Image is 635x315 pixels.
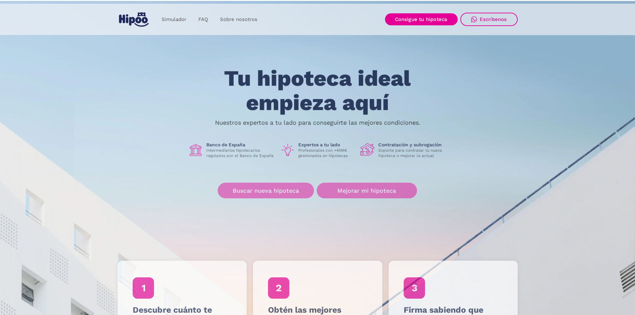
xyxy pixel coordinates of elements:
[317,183,417,199] a: Mejorar mi hipoteca
[460,13,518,26] a: Escríbenos
[218,183,314,199] a: Buscar nueva hipoteca
[214,13,263,26] a: Sobre nosotros
[156,13,192,26] a: Simulador
[191,67,444,115] h1: Tu hipoteca ideal empieza aquí
[298,148,355,158] p: Profesionales con +40M€ gestionados en hipotecas
[480,16,507,22] div: Escríbenos
[385,13,458,25] a: Consigue tu hipoteca
[215,120,420,125] p: Nuestros expertos a tu lado para conseguirte las mejores condiciones.
[378,142,447,148] h1: Contratación y subrogación
[118,10,150,29] a: home
[206,148,275,158] p: Intermediarios hipotecarios regulados por el Banco de España
[378,148,447,158] p: Soporte para contratar tu nueva hipoteca o mejorar la actual
[192,13,214,26] a: FAQ
[206,142,275,148] h1: Banco de España
[298,142,355,148] h1: Expertos a tu lado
